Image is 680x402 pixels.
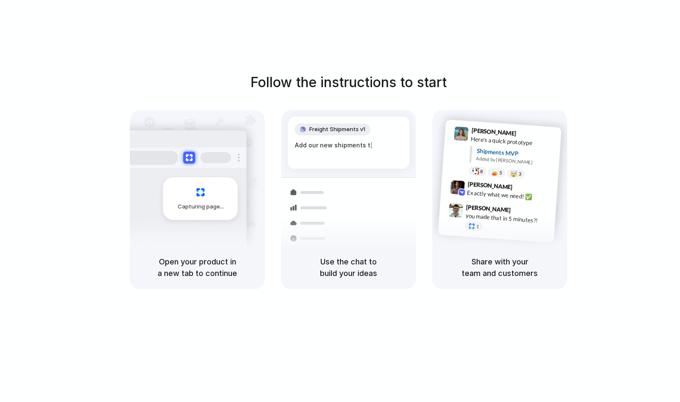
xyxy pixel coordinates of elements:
h5: Use the chat to build your ideas [291,256,406,279]
span: 1 [476,224,479,229]
div: Here's a quick prototype [471,135,556,149]
h1: Follow the instructions to start [250,72,447,93]
span: | [370,142,372,149]
span: [PERSON_NAME] [466,202,511,215]
span: 8 [480,169,483,174]
span: Capturing page [178,202,225,211]
div: Shipments MVP [476,147,555,161]
div: you made that in 5 minutes?! [465,211,551,226]
h5: Share with your team and customers [443,256,557,279]
span: 9:47 AM [513,207,531,217]
span: [PERSON_NAME] [471,126,516,138]
div: 🤯 [510,171,518,177]
span: 9:42 AM [515,184,533,194]
span: [PERSON_NAME] [467,179,513,192]
div: Add our new shipments t [295,141,403,150]
span: Freight Shipments v1 [309,125,365,134]
div: Added by [PERSON_NAME] [476,155,554,167]
div: Exactly what we need! ✅ [467,188,552,203]
span: 3 [519,172,522,176]
span: 9:41 AM [519,130,536,140]
span: 5 [499,170,502,175]
h5: Open your product in a new tab to continue [140,256,255,279]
